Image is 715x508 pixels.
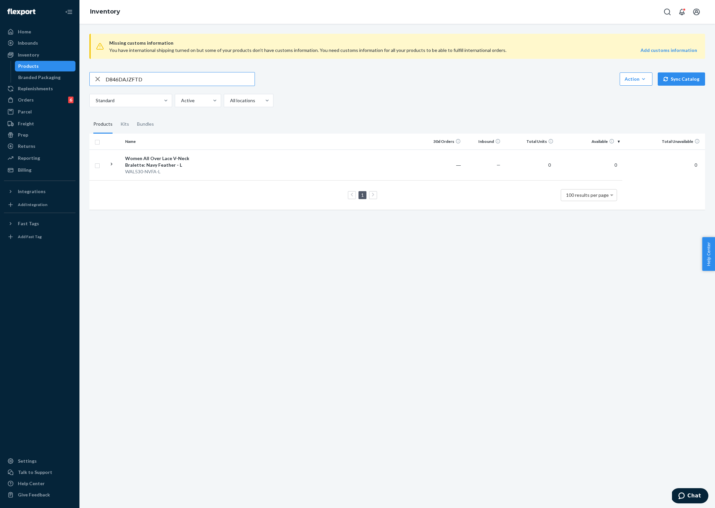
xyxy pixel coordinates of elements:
div: Integrations [18,188,46,195]
th: Total Unavailable [622,134,705,149]
a: Freight [4,118,75,129]
button: Help Center [702,237,715,271]
div: Prep [18,132,28,138]
a: Page 1 is your current page [360,192,365,198]
a: Products [15,61,76,71]
button: Talk to Support [4,467,75,478]
input: Search inventory by name or sku [106,72,255,86]
strong: Add customs information [641,47,697,53]
a: Settings [4,456,75,466]
div: Action [625,76,647,82]
div: Fast Tags [18,220,39,227]
span: 0 [612,162,620,168]
div: Freight [18,120,34,127]
button: Sync Catalog [658,72,705,86]
a: Prep [4,130,75,140]
th: 30d Orders [424,134,463,149]
div: Billing [18,167,31,173]
th: Inbound [463,134,503,149]
div: Inbounds [18,40,38,46]
a: Inventory [90,8,120,15]
div: Women All Over Lace V-Neck Bralette: Navy Feather - L [125,155,194,168]
div: Reporting [18,155,40,161]
a: Orders6 [4,95,75,105]
span: 0 [546,162,553,168]
a: Inbounds [4,38,75,48]
div: Orders [18,97,34,103]
a: Billing [4,165,75,175]
span: — [497,162,501,168]
td: ― [424,149,463,180]
div: Inventory [18,52,39,58]
th: Total Units [503,134,556,149]
div: Branded Packaging [18,74,61,81]
div: Help Center [18,480,45,487]
button: Close Navigation [62,5,75,19]
div: Home [18,28,31,35]
div: Parcel [18,108,32,115]
button: Fast Tags [4,218,75,229]
button: Open notifications [675,5,689,19]
div: Add Fast Tag [18,234,42,239]
div: Settings [18,458,37,464]
a: Inventory [4,50,75,60]
a: Returns [4,141,75,151]
a: Add Integration [4,199,75,210]
span: Missing customs information [109,39,697,47]
a: Add Fast Tag [4,232,75,242]
div: Products [18,63,39,69]
img: Flexport logo [7,9,35,15]
span: 100 results per page [566,192,609,198]
th: Available [556,134,622,149]
div: 6 [68,97,73,103]
div: Replenishments [18,85,53,92]
a: Branded Packaging [15,72,76,83]
a: Add customs information [641,47,697,54]
button: Open account menu [690,5,703,19]
button: Action [620,72,652,86]
div: You have international shipping turned on but some of your products don’t have customs informatio... [109,47,580,54]
button: Open Search Box [661,5,674,19]
a: Help Center [4,478,75,489]
span: 0 [692,162,700,168]
div: WAL530-NVFA-L [125,168,194,175]
div: Bundles [137,115,154,134]
div: Talk to Support [18,469,52,476]
a: Home [4,26,75,37]
div: Add Integration [18,202,47,207]
div: Give Feedback [18,491,50,498]
a: Parcel [4,106,75,117]
div: Kits [120,115,129,134]
div: Products [93,115,113,134]
a: Reporting [4,153,75,163]
iframe: Opens a widget where you can chat to one of our agents [672,488,708,505]
button: Integrations [4,186,75,197]
div: Returns [18,143,35,149]
input: Standard [95,97,96,104]
ol: breadcrumbs [85,2,125,21]
input: Active [180,97,181,104]
button: Give Feedback [4,489,75,500]
th: Name [122,134,197,149]
a: Replenishments [4,83,75,94]
input: All locations [229,97,230,104]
